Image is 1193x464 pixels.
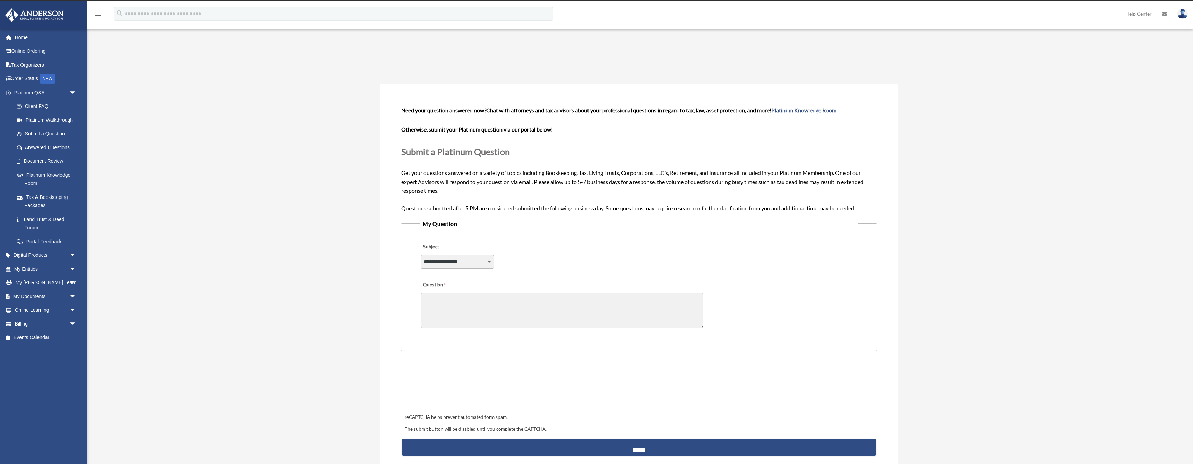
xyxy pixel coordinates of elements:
[421,242,487,252] label: Subject
[40,74,55,84] div: NEW
[69,262,83,276] span: arrow_drop_down
[402,413,876,422] div: reCAPTCHA helps prevent automated form spam.
[5,331,87,345] a: Events Calendar
[10,100,87,113] a: Client FAQ
[401,146,510,157] span: Submit a Platinum Question
[5,317,87,331] a: Billingarrow_drop_down
[5,289,87,303] a: My Documentsarrow_drop_down
[69,86,83,100] span: arrow_drop_down
[10,113,87,127] a: Platinum Walkthrough
[5,31,87,44] a: Home
[401,107,877,211] span: Get your questions answered on a variety of topics including Bookkeeping, Tax, Living Trusts, Cor...
[1177,9,1188,19] img: User Pic
[420,219,858,229] legend: My Question
[1187,1,1191,5] div: close
[94,12,102,18] a: menu
[401,107,486,113] span: Need your question answered now?
[69,317,83,331] span: arrow_drop_down
[69,303,83,318] span: arrow_drop_down
[5,72,87,86] a: Order StatusNEW
[403,372,508,399] iframe: reCAPTCHA
[94,10,102,18] i: menu
[5,86,87,100] a: Platinum Q&Aarrow_drop_down
[10,127,83,141] a: Submit a Question
[771,107,836,113] a: Platinum Knowledge Room
[421,280,474,290] label: Question
[402,425,876,433] div: The submit button will be disabled until you complete the CAPTCHA.
[5,303,87,317] a: Online Learningarrow_drop_down
[10,154,87,168] a: Document Review
[401,126,553,133] b: Otherwise, submit your Platinum question via our portal below!
[486,107,836,113] span: Chat with attorneys and tax advisors about your professional questions in regard to tax, law, ass...
[69,289,83,304] span: arrow_drop_down
[69,276,83,290] span: arrow_drop_down
[5,262,87,276] a: My Entitiesarrow_drop_down
[3,8,66,22] img: Anderson Advisors Platinum Portal
[10,212,87,235] a: Land Trust & Deed Forum
[116,9,123,17] i: search
[5,276,87,290] a: My [PERSON_NAME] Teamarrow_drop_down
[10,235,87,248] a: Portal Feedback
[10,141,87,154] a: Answered Questions
[5,58,87,72] a: Tax Organizers
[5,248,87,262] a: Digital Productsarrow_drop_down
[10,168,87,190] a: Platinum Knowledge Room
[69,248,83,263] span: arrow_drop_down
[5,44,87,58] a: Online Ordering
[10,190,87,212] a: Tax & Bookkeeping Packages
